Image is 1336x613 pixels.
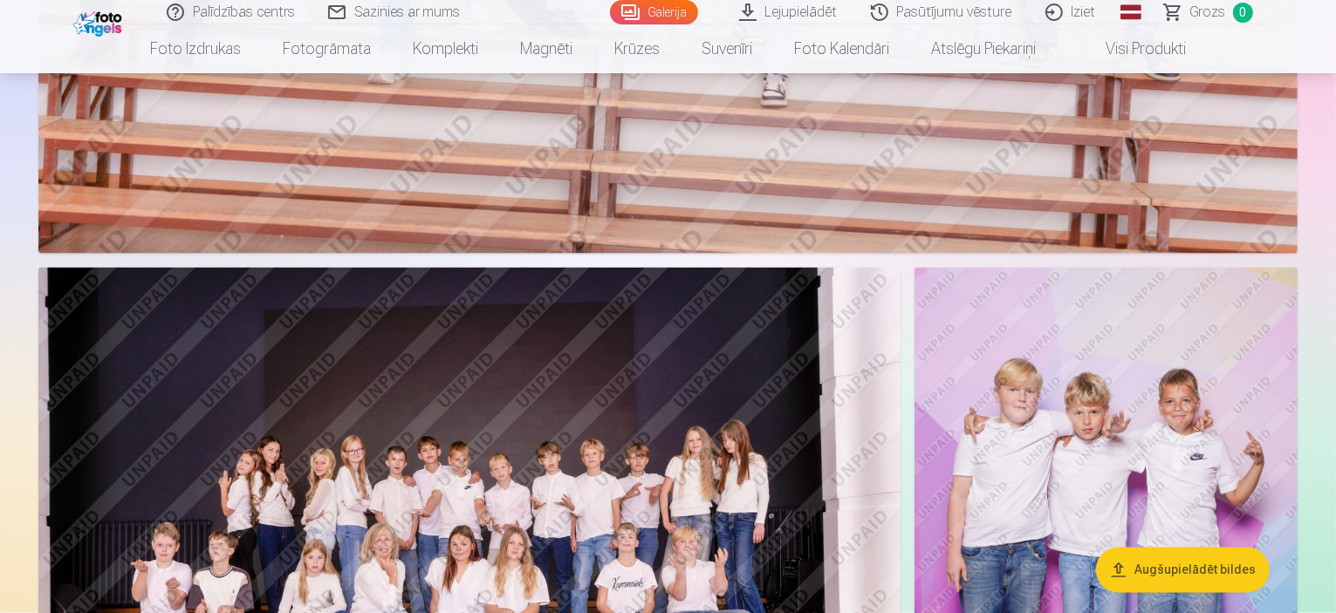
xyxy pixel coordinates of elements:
button: Augšupielādēt bildes [1096,547,1270,592]
a: Visi produkti [1057,24,1207,73]
a: Foto izdrukas [129,24,262,73]
img: /fa1 [73,7,127,37]
a: Atslēgu piekariņi [910,24,1057,73]
a: Magnēti [499,24,593,73]
a: Foto kalendāri [773,24,910,73]
span: Grozs [1190,2,1226,23]
a: Suvenīri [681,24,773,73]
a: Krūzes [593,24,681,73]
a: Komplekti [392,24,499,73]
span: 0 [1233,3,1253,23]
a: Fotogrāmata [262,24,392,73]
